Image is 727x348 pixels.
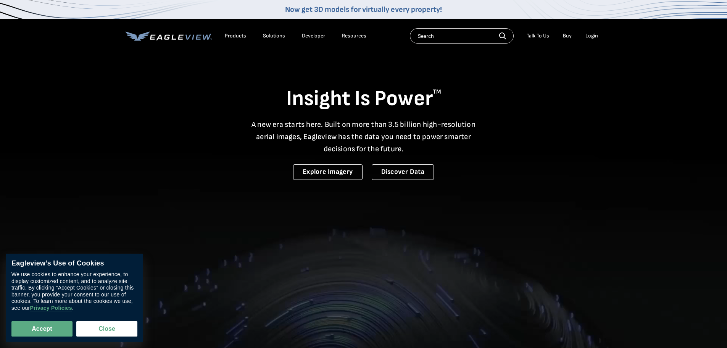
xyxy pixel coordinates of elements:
[76,321,137,337] button: Close
[342,32,366,39] div: Resources
[410,28,514,44] input: Search
[247,118,480,155] p: A new era starts here. Built on more than 3.5 billion high-resolution aerial images, Eagleview ha...
[433,88,441,95] sup: TM
[126,86,602,112] h1: Insight Is Power
[11,272,137,312] div: We use cookies to enhance your experience, to display customized content, and to analyze site tra...
[302,32,325,39] a: Developer
[285,5,442,14] a: Now get 3D models for virtually every property!
[11,321,73,337] button: Accept
[263,32,285,39] div: Solutions
[30,305,72,312] a: Privacy Policies
[225,32,246,39] div: Products
[527,32,549,39] div: Talk To Us
[11,259,137,268] div: Eagleview’s Use of Cookies
[585,32,598,39] div: Login
[372,164,434,180] a: Discover Data
[293,164,363,180] a: Explore Imagery
[563,32,572,39] a: Buy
